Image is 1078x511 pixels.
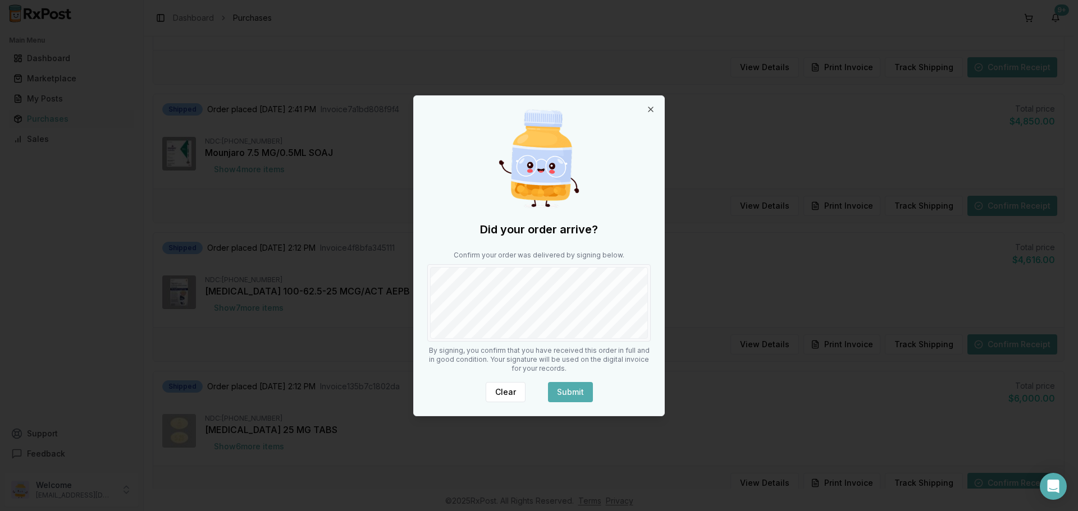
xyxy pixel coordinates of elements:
button: Clear [486,382,526,402]
button: Submit [548,382,593,402]
img: Happy Pill Bottle [485,105,593,213]
p: Confirm your order was delivered by signing below. [427,251,651,260]
h2: Did your order arrive? [427,222,651,237]
p: By signing, you confirm that you have received this order in full and in good condition. Your sig... [427,346,651,373]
